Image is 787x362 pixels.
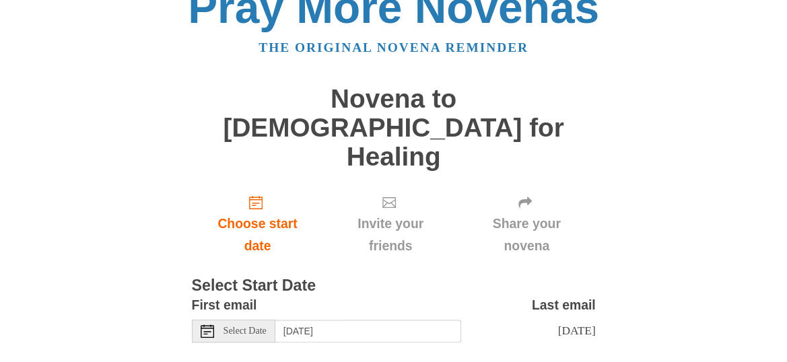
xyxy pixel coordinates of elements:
span: Select Date [224,326,267,336]
span: Choose start date [205,213,310,257]
h3: Select Start Date [192,277,596,295]
label: First email [192,294,257,316]
h1: Novena to [DEMOGRAPHIC_DATA] for Healing [192,85,596,171]
div: Click "Next" to confirm your start date first. [458,184,596,264]
div: Click "Next" to confirm your start date first. [323,184,457,264]
span: Share your novena [471,213,582,257]
label: Last email [532,294,596,316]
a: Choose start date [192,184,324,264]
span: Invite your friends [337,213,444,257]
span: [DATE] [557,324,595,337]
a: The original novena reminder [259,40,528,55]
